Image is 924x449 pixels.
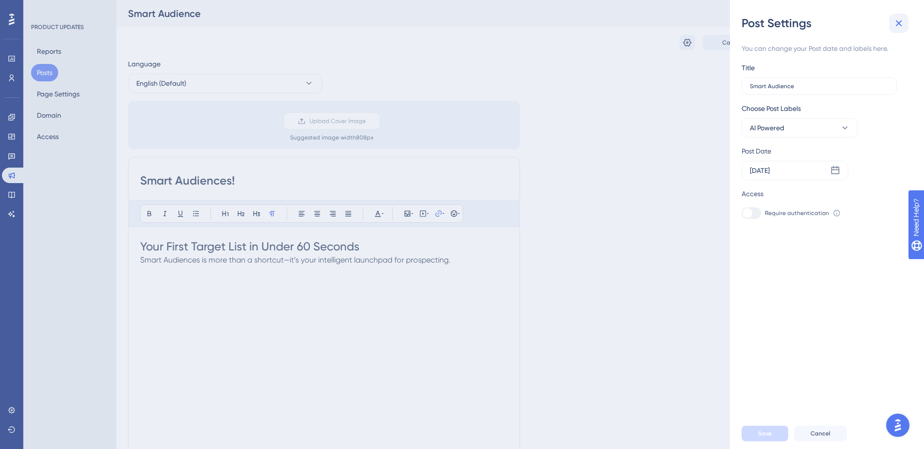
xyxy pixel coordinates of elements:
[750,122,784,134] span: AI Powered
[811,430,830,437] span: Cancel
[742,103,801,114] span: Choose Post Labels
[742,62,755,74] div: Title
[742,145,900,157] div: Post Date
[742,188,763,200] div: Access
[742,43,905,54] div: You can change your Post date and labels here.
[750,83,889,90] input: Type the value
[750,165,770,176] div: [DATE]
[742,118,858,138] button: AI Powered
[765,209,829,217] span: Require authentication
[23,2,61,14] span: Need Help?
[742,426,788,441] button: Save
[742,15,912,31] div: Post Settings
[794,426,847,441] button: Cancel
[883,411,912,440] iframe: UserGuiding AI Assistant Launcher
[758,430,772,437] span: Save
